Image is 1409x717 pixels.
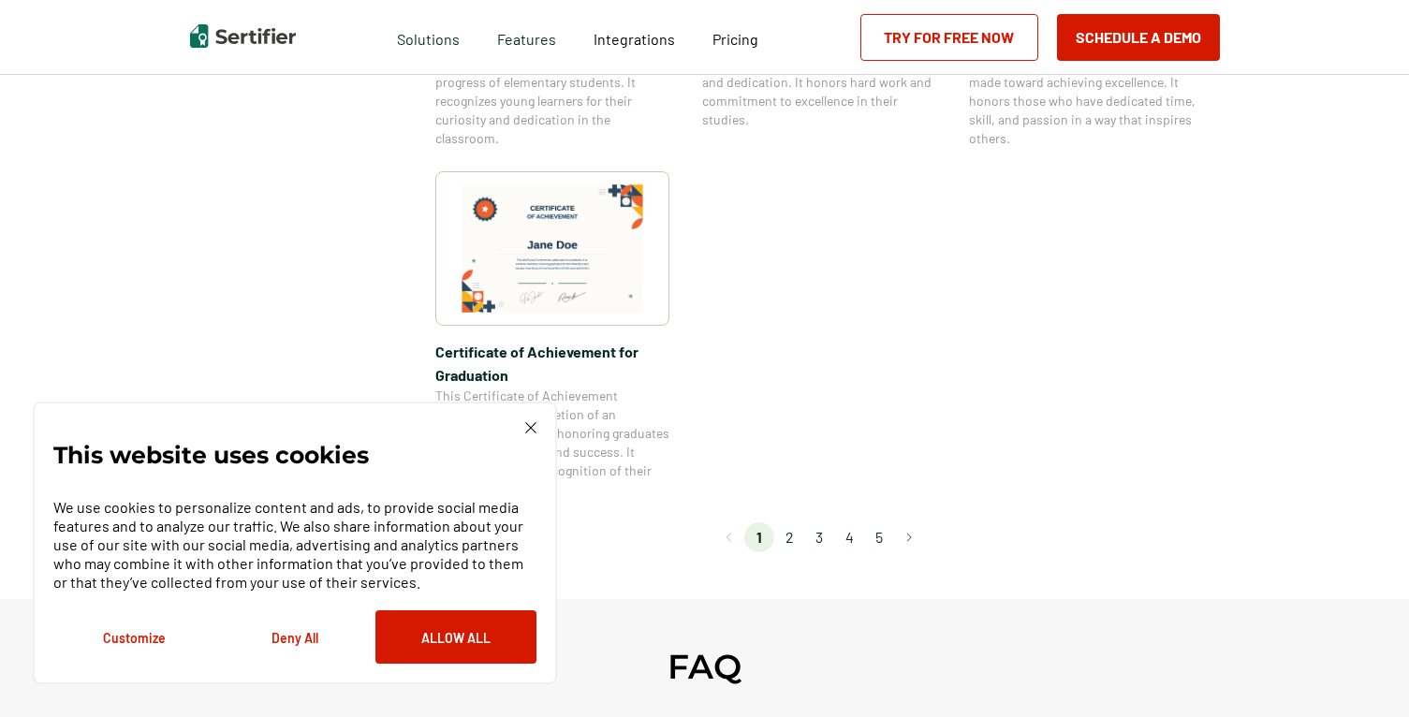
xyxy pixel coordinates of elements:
[702,36,936,129] span: This Certificate of Achievement celebrates students’ academic progress and dedication. It honors ...
[375,610,536,664] button: Allow All
[435,171,669,499] a: Certificate of Achievement for GraduationCertificate of Achievement for GraduationThis Certificat...
[53,610,214,664] button: Customize
[969,36,1203,148] span: This Olympic Certificate of Appreciation celebrates outstanding contributions made toward achievi...
[435,387,669,499] span: This Certificate of Achievement celebrates the completion of an academic milestone, honoring grad...
[804,522,834,552] li: page 3
[53,498,536,592] p: We use cookies to personalize content and ads, to provide social media features and to analyze ou...
[214,610,375,664] button: Deny All
[714,522,744,552] button: Go to previous page
[435,36,669,148] span: This Certificate of Achievement celebrates the academic milestones and progress of elementary stu...
[894,522,924,552] button: Go to next page
[860,14,1038,61] a: Try for Free Now
[744,522,774,552] li: page 1
[53,446,369,464] p: This website uses cookies
[774,522,804,552] li: page 2
[864,522,894,552] li: page 5
[525,422,536,433] img: Cookie Popup Close
[1057,14,1220,61] button: Schedule a Demo
[462,184,643,313] img: Certificate of Achievement for Graduation
[712,30,758,48] span: Pricing
[1315,627,1409,717] iframe: Chat Widget
[435,340,669,387] span: Certificate of Achievement for Graduation
[712,25,758,49] a: Pricing
[594,25,675,49] a: Integrations
[190,24,296,48] img: Sertifier | Digital Credentialing Platform
[668,646,741,687] h2: FAQ
[834,522,864,552] li: page 4
[594,30,675,48] span: Integrations
[397,25,460,49] span: Solutions
[497,25,556,49] span: Features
